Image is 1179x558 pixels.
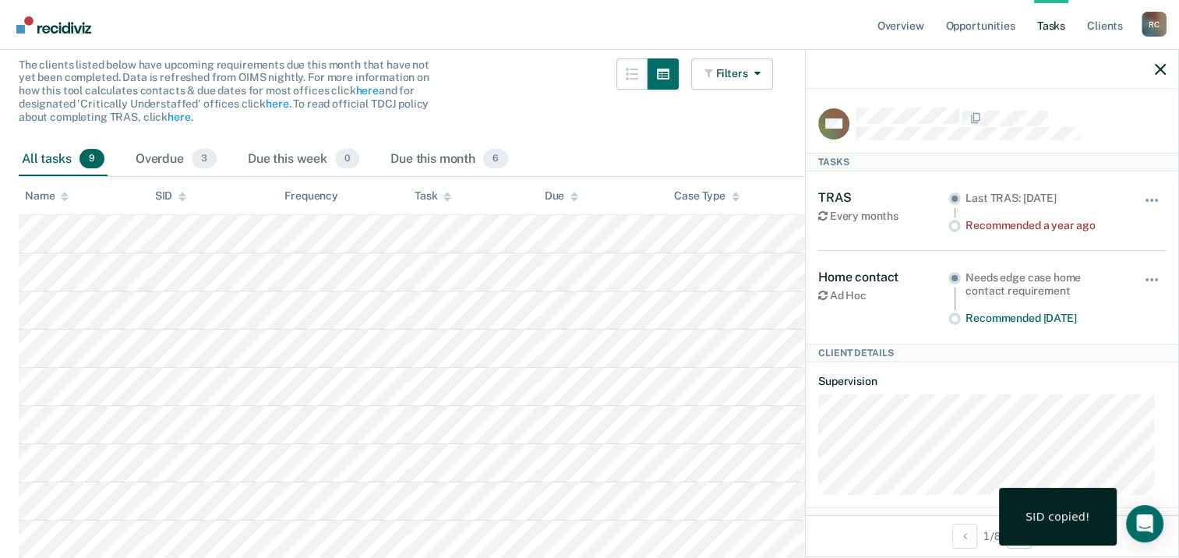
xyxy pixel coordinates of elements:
[16,16,91,34] img: Recidiviz
[804,189,906,203] div: Supervision Level
[79,149,104,169] span: 9
[691,58,774,90] button: Filters
[545,189,579,203] div: Due
[1142,12,1167,37] button: Profile dropdown button
[965,271,1122,298] div: Needs edge case home contact requirement
[25,189,69,203] div: Name
[965,192,1122,205] div: Last TRAS: [DATE]
[674,189,740,203] div: Case Type
[335,149,359,169] span: 0
[965,312,1122,325] div: Recommended [DATE]
[387,143,511,177] div: Due this month
[355,84,378,97] a: here
[818,375,1166,388] dt: Supervision
[952,524,977,549] button: Previous Client
[806,153,1178,171] div: Tasks
[19,143,108,177] div: All tasks
[818,210,948,223] div: Every months
[192,149,217,169] span: 3
[818,190,948,205] div: TRAS
[965,219,1122,232] div: Recommended a year ago
[19,58,429,123] span: The clients listed below have upcoming requirements due this month that have not yet been complet...
[818,270,948,284] div: Home contact
[245,143,362,177] div: Due this week
[483,149,508,169] span: 6
[415,189,451,203] div: Task
[284,189,338,203] div: Frequency
[1142,12,1167,37] div: R C
[1025,510,1090,524] div: SID copied!
[266,97,288,110] a: here
[1126,505,1163,542] div: Open Intercom Messenger
[818,289,948,302] div: Ad Hoc
[806,515,1178,556] div: 1 / 8
[168,111,190,123] a: here
[132,143,220,177] div: Overdue
[806,344,1178,362] div: Client Details
[155,189,187,203] div: SID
